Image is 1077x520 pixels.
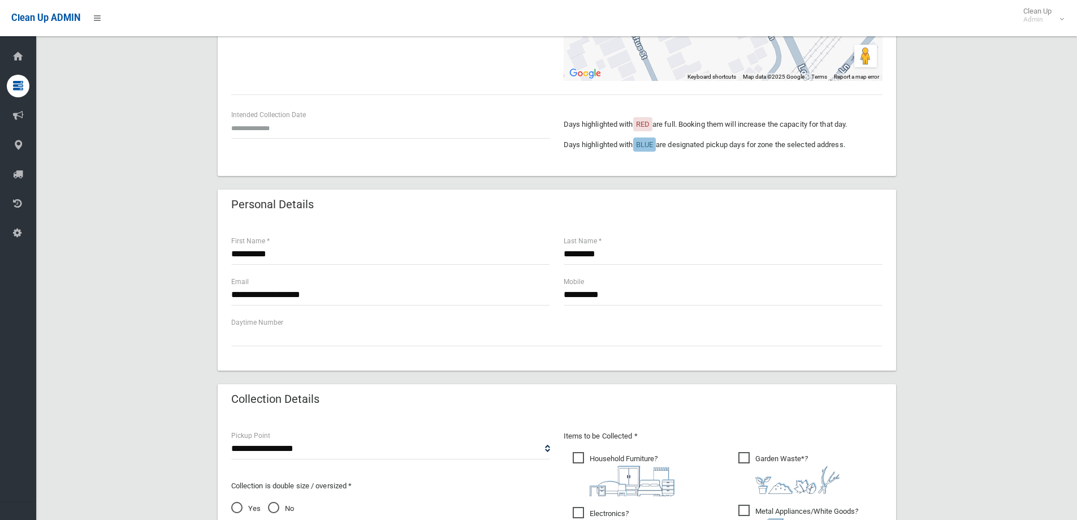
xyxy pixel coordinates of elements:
i: ? [590,454,674,496]
span: Map data ©2025 Google [743,74,804,80]
img: aa9efdbe659d29b613fca23ba79d85cb.png [590,466,674,496]
img: Google [566,66,604,81]
span: No [268,502,294,515]
span: Clean Up [1018,7,1063,24]
header: Collection Details [218,388,333,410]
button: Drag Pegman onto the map to open Street View [854,45,877,67]
span: Garden Waste* [738,452,840,494]
span: Clean Up ADMIN [11,12,80,23]
a: Terms (opens in new tab) [811,74,827,80]
p: Items to be Collected * [564,429,883,443]
p: Days highlighted with are full. Booking them will increase the capacity for that day. [564,118,883,131]
button: Keyboard shortcuts [687,73,736,81]
small: Admin [1023,15,1052,24]
header: Personal Details [218,194,327,216]
a: Report a map error [834,74,879,80]
i: ? [755,454,840,494]
a: Open this area in Google Maps (opens a new window) [566,66,604,81]
span: Yes [231,502,261,515]
span: Household Furniture [573,452,674,496]
span: RED [636,120,650,128]
img: 4fd8a5c772b2c999c83690221e5242e0.png [755,466,840,494]
span: BLUE [636,140,653,149]
p: Days highlighted with are designated pickup days for zone the selected address. [564,138,883,152]
p: Collection is double size / oversized * [231,479,550,493]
